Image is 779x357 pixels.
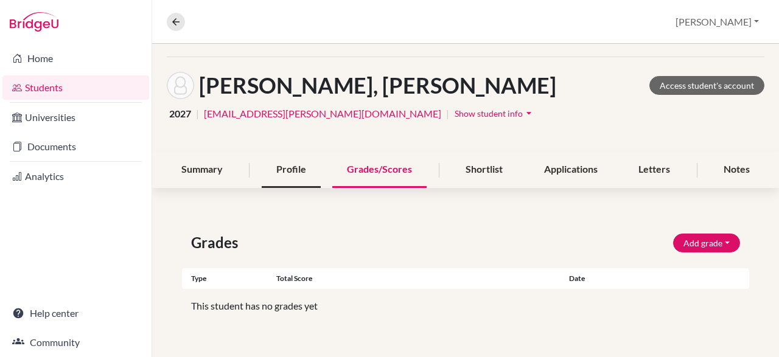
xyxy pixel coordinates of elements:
[167,72,194,99] img: Manix Fiifi Amoah-Awuah's avatar
[2,164,149,189] a: Analytics
[709,152,764,188] div: Notes
[529,152,612,188] div: Applications
[2,301,149,325] a: Help center
[204,106,441,121] a: [EMAIL_ADDRESS][PERSON_NAME][DOMAIN_NAME]
[10,12,58,32] img: Bridge-U
[276,273,560,284] div: Total score
[262,152,321,188] div: Profile
[2,105,149,130] a: Universities
[2,75,149,100] a: Students
[2,330,149,355] a: Community
[451,152,517,188] div: Shortlist
[169,106,191,121] span: 2027
[2,134,149,159] a: Documents
[454,104,536,123] button: Show student infoarrow_drop_down
[670,10,764,33] button: [PERSON_NAME]
[673,234,740,252] button: Add grade
[196,106,199,121] span: |
[167,152,237,188] div: Summary
[624,152,685,188] div: Letters
[455,108,523,119] span: Show student info
[446,106,449,121] span: |
[191,299,740,313] p: This student has no grades yet
[523,107,535,119] i: arrow_drop_down
[2,46,149,71] a: Home
[649,76,764,95] a: Access student's account
[199,72,556,99] h1: [PERSON_NAME], [PERSON_NAME]
[560,273,702,284] div: Date
[332,152,427,188] div: Grades/Scores
[191,232,243,254] span: Grades
[182,273,276,284] div: Type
